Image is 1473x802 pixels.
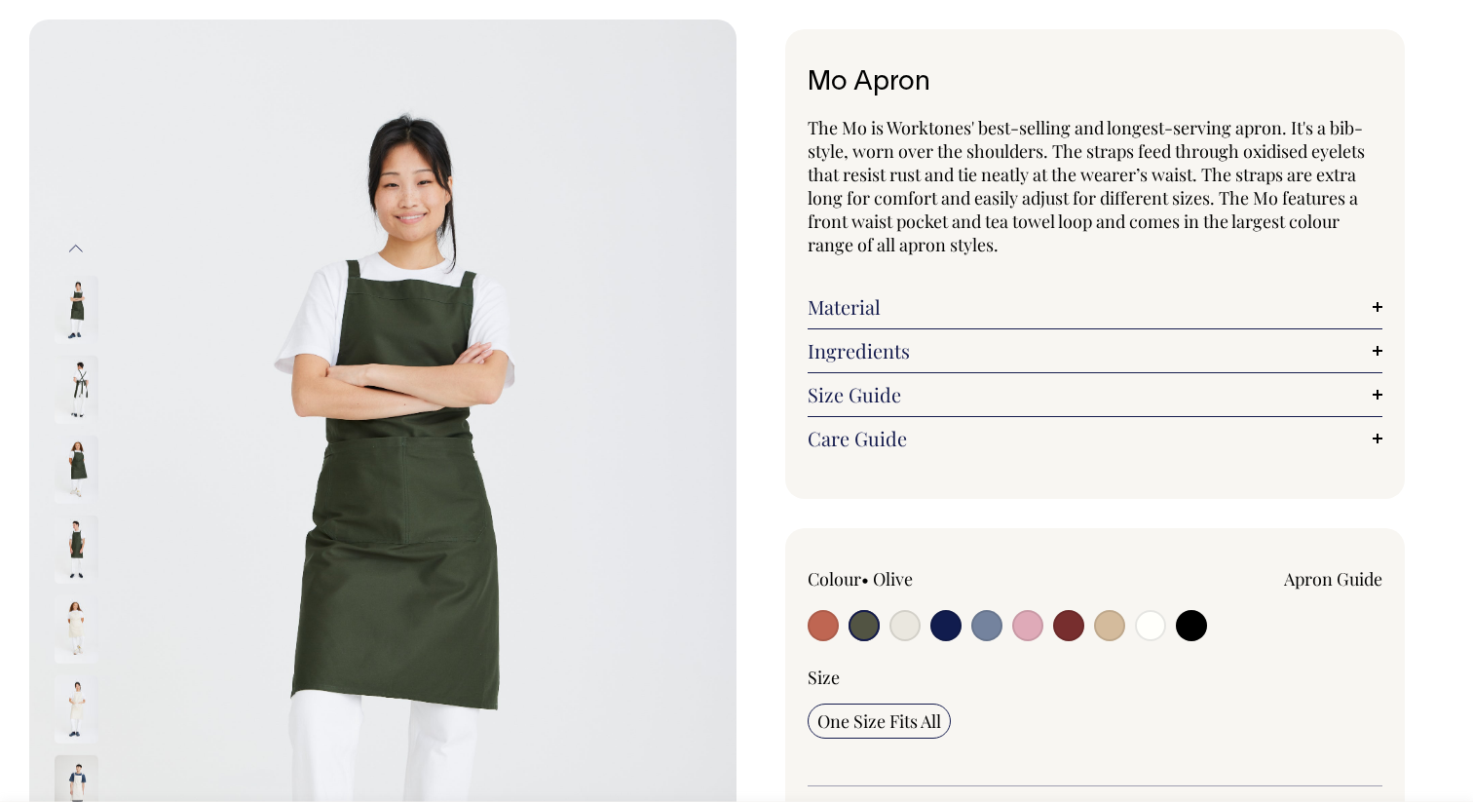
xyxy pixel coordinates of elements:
a: Size Guide [808,383,1382,406]
a: Material [808,295,1382,319]
img: olive [55,276,98,344]
div: Size [808,666,1382,689]
div: Colour [808,567,1038,591]
input: One Size Fits All [808,704,951,739]
h1: Mo Apron [808,68,1382,98]
span: One Size Fits All [817,709,941,733]
img: natural [55,595,98,664]
img: olive [55,356,98,424]
span: The Mo is Worktones' best-selling and longest-serving apron. It's a bib-style, worn over the shou... [808,116,1365,256]
a: Apron Guide [1284,567,1382,591]
img: olive [55,516,98,584]
img: natural [55,675,98,744]
button: Previous [61,226,91,270]
img: olive [55,436,98,504]
label: Olive [873,567,913,591]
a: Ingredients [808,339,1382,363]
a: Care Guide [808,427,1382,450]
span: • [861,567,869,591]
